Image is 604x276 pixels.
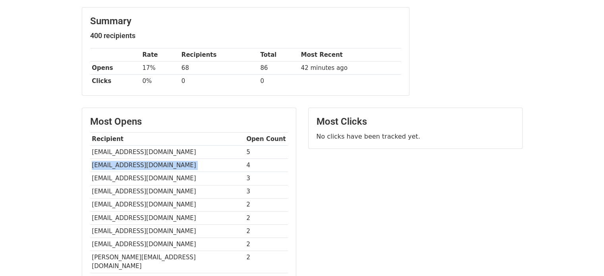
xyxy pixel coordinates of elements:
[245,211,288,224] td: 2
[90,116,288,127] h3: Most Opens
[90,133,245,146] th: Recipient
[245,198,288,211] td: 2
[179,75,259,88] td: 0
[259,62,299,75] td: 86
[90,62,141,75] th: Opens
[90,15,401,27] h3: Summary
[90,251,245,273] td: [PERSON_NAME][EMAIL_ADDRESS][DOMAIN_NAME]
[316,116,514,127] h3: Most Clicks
[564,238,604,276] iframe: Chat Widget
[299,48,401,62] th: Most Recent
[90,198,245,211] td: [EMAIL_ADDRESS][DOMAIN_NAME]
[299,62,401,75] td: 42 minutes ago
[90,75,141,88] th: Clicks
[245,133,288,146] th: Open Count
[90,31,401,40] h5: 400 recipients
[90,237,245,251] td: [EMAIL_ADDRESS][DOMAIN_NAME]
[245,251,288,273] td: 2
[245,159,288,172] td: 4
[259,48,299,62] th: Total
[90,224,245,237] td: [EMAIL_ADDRESS][DOMAIN_NAME]
[90,146,245,159] td: [EMAIL_ADDRESS][DOMAIN_NAME]
[179,48,259,62] th: Recipients
[245,172,288,185] td: 3
[245,185,288,198] td: 3
[179,62,259,75] td: 68
[90,211,245,224] td: [EMAIL_ADDRESS][DOMAIN_NAME]
[245,224,288,237] td: 2
[90,159,245,172] td: [EMAIL_ADDRESS][DOMAIN_NAME]
[141,48,179,62] th: Rate
[245,237,288,251] td: 2
[141,75,179,88] td: 0%
[245,146,288,159] td: 5
[316,132,514,141] p: No clicks have been tracked yet.
[90,172,245,185] td: [EMAIL_ADDRESS][DOMAIN_NAME]
[141,62,179,75] td: 17%
[90,185,245,198] td: [EMAIL_ADDRESS][DOMAIN_NAME]
[259,75,299,88] td: 0
[564,238,604,276] div: Widget de chat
